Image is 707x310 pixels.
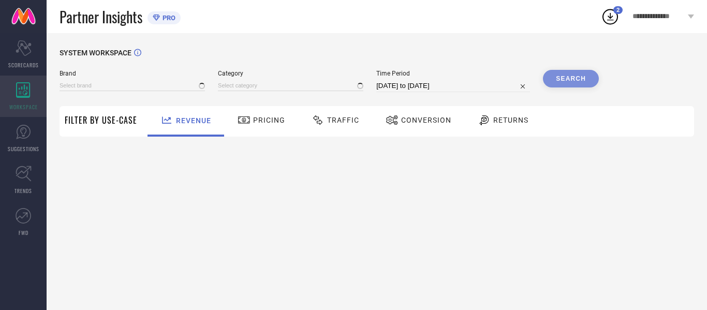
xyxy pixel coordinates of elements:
span: Conversion [401,116,451,124]
span: FWD [19,229,28,237]
span: TRENDS [14,187,32,195]
span: Partner Insights [60,6,142,27]
span: Pricing [253,116,285,124]
span: WORKSPACE [9,103,38,111]
span: 2 [616,7,620,13]
input: Select brand [60,80,205,91]
span: Filter By Use-Case [65,114,137,126]
span: SCORECARDS [8,61,39,69]
span: Revenue [176,116,211,125]
div: Open download list [601,7,620,26]
input: Select time period [376,80,530,92]
input: Select category [218,80,363,91]
span: Traffic [327,116,359,124]
span: SYSTEM WORKSPACE [60,49,131,57]
span: Returns [493,116,528,124]
span: Brand [60,70,205,77]
span: PRO [160,14,175,22]
span: SUGGESTIONS [8,145,39,153]
span: Time Period [376,70,530,77]
span: Category [218,70,363,77]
